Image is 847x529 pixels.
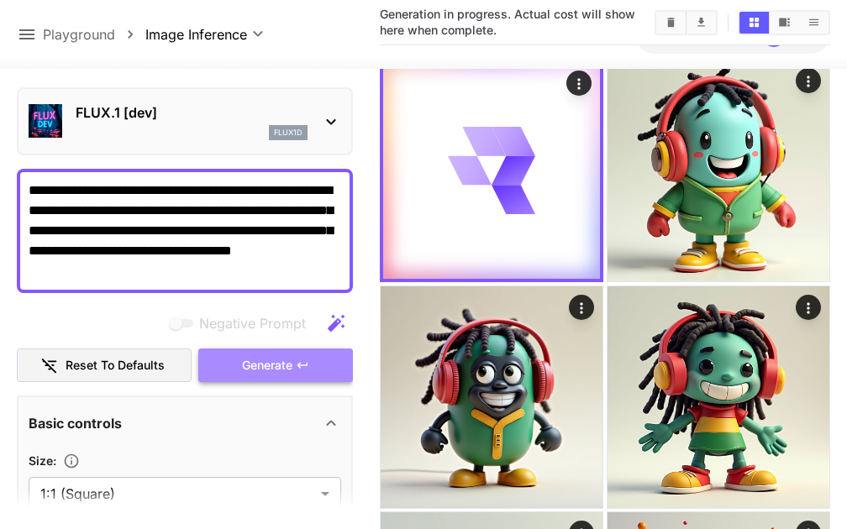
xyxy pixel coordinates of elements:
[566,71,592,96] div: Actions
[569,295,594,320] div: Actions
[770,12,799,34] button: Show images in video view
[796,68,821,93] div: Actions
[198,348,353,383] button: Generate
[738,10,830,35] div: Show images in grid viewShow images in video viewShow images in list view
[274,127,302,139] p: flux1d
[242,355,292,376] span: Generate
[29,413,122,433] p: Basic controls
[381,286,602,508] img: Z
[608,286,829,508] img: 9k=
[380,7,635,37] span: Generation in progress. Actual cost will show here when complete.
[145,24,247,45] span: Image Inference
[29,96,341,147] div: FLUX.1 [dev]flux1d
[608,60,829,281] img: 2Q==
[656,12,686,34] button: Clear Images
[29,403,341,443] div: Basic controls
[43,24,145,45] nav: breadcrumb
[655,10,718,35] div: Clear ImagesDownload All
[687,12,716,34] button: Download All
[29,453,56,468] span: Size :
[166,312,319,333] span: Negative prompts are not compatible with the selected model.
[76,102,308,123] p: FLUX.1 [dev]
[17,348,192,383] button: Reset to defaults
[796,295,821,320] div: Actions
[739,12,769,34] button: Show images in grid view
[40,484,314,504] span: 1:1 (Square)
[56,453,87,469] button: Adjust the dimensions of the generated image by specifying its width and height in pixels, or sel...
[199,313,306,333] span: Negative Prompt
[43,24,115,45] a: Playground
[799,12,829,34] button: Show images in list view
